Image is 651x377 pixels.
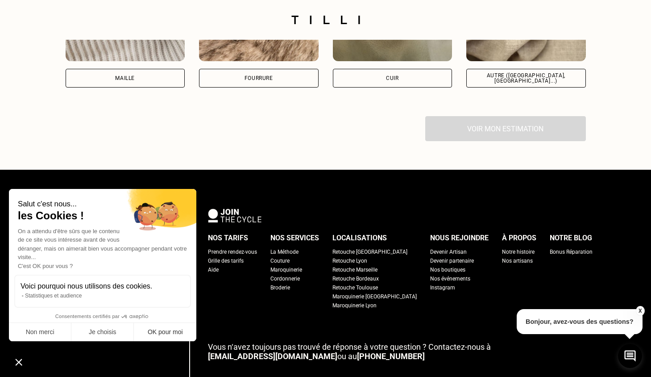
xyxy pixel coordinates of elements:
[208,209,261,222] img: logo Join The Cycle
[474,73,578,84] div: Autre ([GEOGRAPHIC_DATA], [GEOGRAPHIC_DATA]...)
[208,342,491,352] span: Vous n‘avez toujours pas trouvé de réponse à votre question ? Contactez-nous à
[332,292,417,301] a: Maroquinerie [GEOGRAPHIC_DATA]
[357,352,425,361] a: [PHONE_NUMBER]
[270,274,300,283] a: Cordonnerie
[430,256,474,265] a: Devenir partenaire
[270,283,290,292] a: Broderie
[430,247,467,256] a: Devenir Artisan
[430,283,455,292] a: Instagram
[332,256,367,265] a: Retouche Lyon
[245,75,273,81] div: Fourrure
[430,265,465,274] a: Nos boutiques
[635,306,644,316] button: X
[208,352,337,361] a: [EMAIL_ADDRESS][DOMAIN_NAME]
[288,16,363,24] img: Logo du service de couturière Tilli
[270,256,290,265] a: Couture
[208,256,244,265] a: Grille des tarifs
[502,247,535,256] a: Notre histoire
[502,256,533,265] a: Nos artisans
[332,301,377,310] a: Maroquinerie Lyon
[430,231,489,245] div: Nous rejoindre
[517,309,643,334] p: Bonjour, avez-vous des questions?
[208,247,257,256] a: Prendre rendez-vous
[550,247,593,256] a: Bonus Réparation
[270,231,319,245] div: Nos services
[208,265,219,274] a: Aide
[332,247,407,256] a: Retouche [GEOGRAPHIC_DATA]
[270,265,302,274] a: Maroquinerie
[208,342,593,361] p: ou au
[332,283,378,292] a: Retouche Toulouse
[332,231,387,245] div: Localisations
[208,231,248,245] div: Nos tarifs
[502,231,536,245] div: À propos
[332,274,379,283] a: Retouche Bordeaux
[332,265,377,274] a: Retouche Marseille
[430,274,470,283] a: Nos événements
[270,247,299,256] a: La Méthode
[386,75,398,81] div: Cuir
[115,75,135,81] div: Maille
[550,231,592,245] div: Notre blog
